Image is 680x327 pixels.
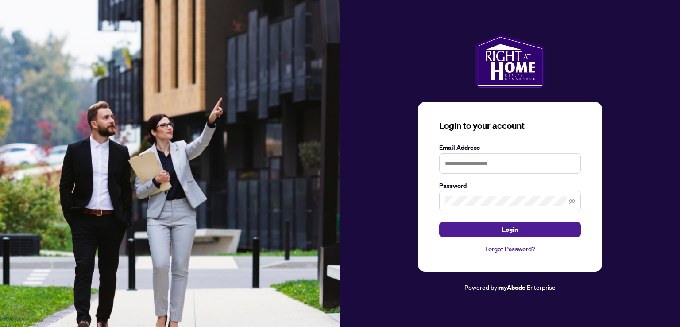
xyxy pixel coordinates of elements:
img: ma-logo [475,35,544,88]
span: eye-invisible [569,198,575,204]
label: Password [439,181,581,191]
button: Login [439,222,581,237]
a: Forgot Password? [439,244,581,254]
h3: Login to your account [439,120,581,132]
a: myAbode [498,283,525,292]
span: Enterprise [527,283,556,291]
span: Login [502,222,518,237]
span: Powered by [464,283,497,291]
label: Email Address [439,143,581,152]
